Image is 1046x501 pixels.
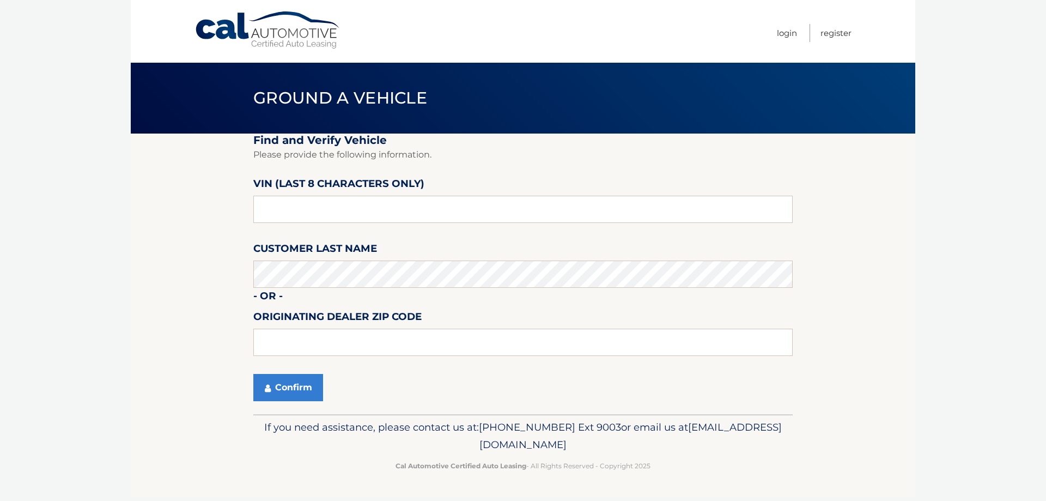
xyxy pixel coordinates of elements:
[396,462,526,470] strong: Cal Automotive Certified Auto Leasing
[253,147,793,162] p: Please provide the following information.
[253,288,283,308] label: - or -
[194,11,342,50] a: Cal Automotive
[253,88,427,108] span: Ground a Vehicle
[260,419,786,454] p: If you need assistance, please contact us at: or email us at
[253,240,377,261] label: Customer Last Name
[479,421,621,433] span: [PHONE_NUMBER] Ext 9003
[253,374,323,401] button: Confirm
[820,24,852,42] a: Register
[260,460,786,472] p: - All Rights Reserved - Copyright 2025
[253,134,793,147] h2: Find and Verify Vehicle
[777,24,797,42] a: Login
[253,309,422,329] label: Originating Dealer Zip Code
[253,176,424,196] label: VIN (last 8 characters only)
